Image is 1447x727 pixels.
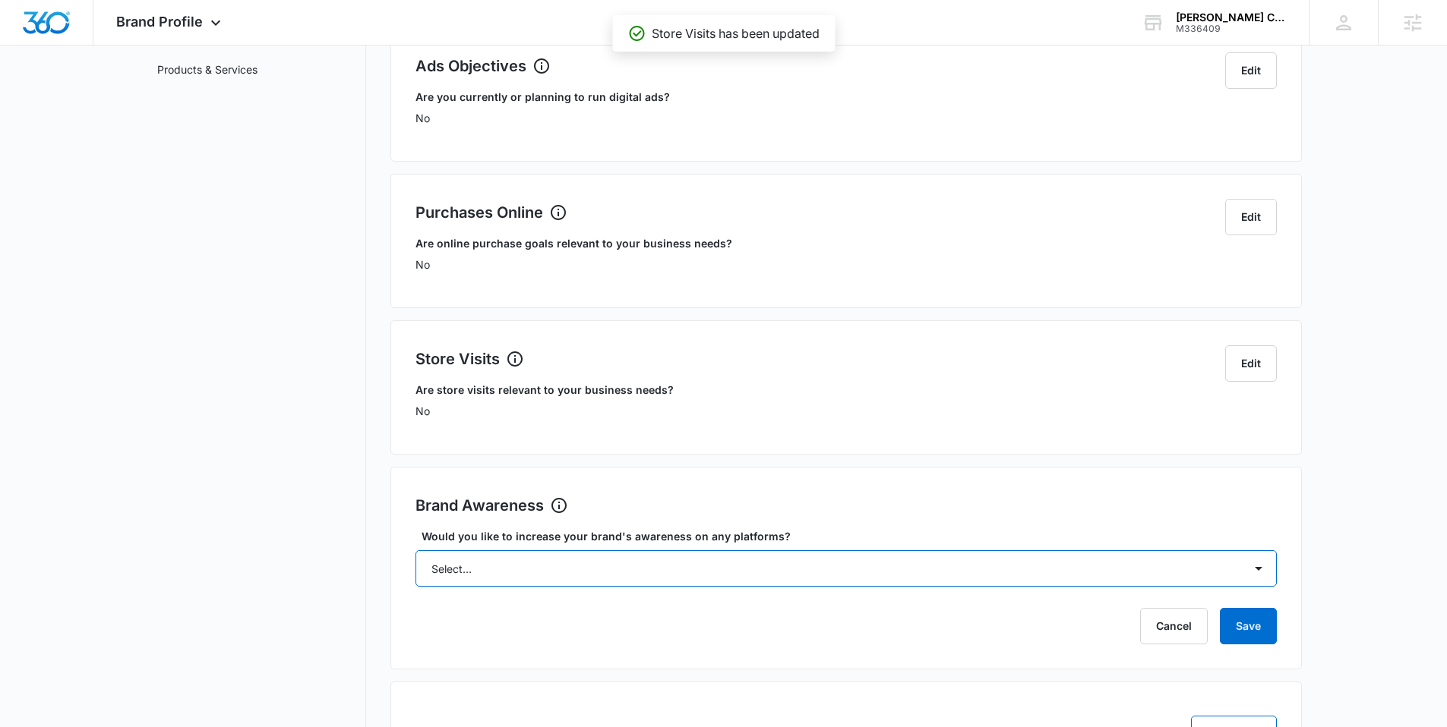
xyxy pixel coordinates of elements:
[1220,608,1277,644] button: Save
[24,24,36,36] img: logo_orange.svg
[415,89,1277,105] h3: Are you currently or planning to run digital ads?
[151,88,163,100] img: tab_keywords_by_traffic_grey.svg
[422,528,1283,544] label: Would you like to increase your brand's awareness on any platforms?
[41,88,53,100] img: tab_domain_overview_orange.svg
[415,382,1277,398] h3: Are store visits relevant to your business needs?
[1225,345,1277,382] button: Edit
[415,201,543,224] h2: Purchases Online
[168,90,256,99] div: Keywords by Traffic
[39,39,167,52] div: Domain: [DOMAIN_NAME]
[1176,24,1287,34] div: account id
[157,61,257,77] a: Products & Services
[58,90,136,99] div: Domain Overview
[652,24,820,42] p: Store Visits has been updated
[415,348,500,370] h2: Store Visits
[415,235,1277,251] h3: Are online purchase goals relevant to your business needs?
[1140,608,1208,644] button: Cancel
[24,39,36,52] img: website_grey.svg
[1225,52,1277,89] button: Edit
[415,55,526,77] h2: Ads Objectives
[1225,199,1277,235] button: Edit
[43,24,74,36] div: v 4.0.25
[116,14,203,30] span: Brand Profile
[415,256,1277,272] p: No
[415,403,1277,419] p: No
[415,110,1277,126] p: No
[415,494,544,517] h2: Brand Awareness
[1176,11,1287,24] div: account name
